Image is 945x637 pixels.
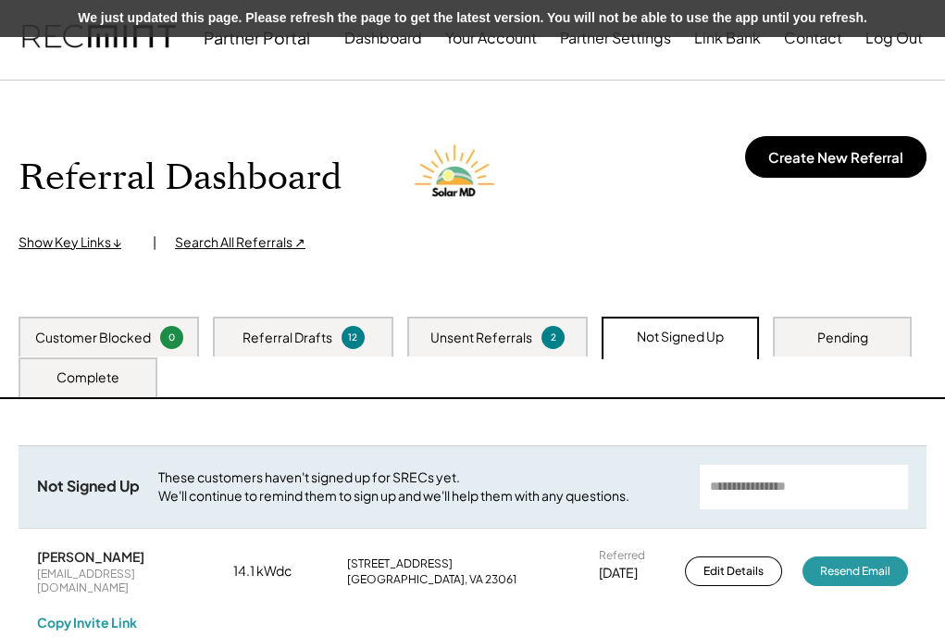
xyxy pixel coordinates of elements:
[175,233,305,252] div: Search All Referrals ↗
[406,127,508,229] img: Solar%20MD%20LOgo.png
[233,562,326,581] div: 14.1 kWdc
[37,548,144,565] div: [PERSON_NAME]
[802,556,908,586] button: Resend Email
[685,556,782,586] button: Edit Details
[344,331,362,344] div: 12
[560,19,671,56] button: Partner Settings
[22,6,176,69] img: recmint-logotype%403x.png
[544,331,562,344] div: 2
[37,477,140,496] div: Not Signed Up
[19,233,134,252] div: Show Key Links ↓
[163,331,180,344] div: 0
[19,156,342,200] h1: Referral Dashboard
[37,614,137,631] div: Copy Invite Link
[865,19,923,56] button: Log Out
[637,328,724,346] div: Not Signed Up
[745,136,926,178] button: Create New Referral
[242,329,332,347] div: Referral Drafts
[204,27,310,48] div: Partner Portal
[599,548,645,563] div: Referred
[37,567,213,595] div: [EMAIL_ADDRESS][DOMAIN_NAME]
[599,564,638,582] div: [DATE]
[35,329,151,347] div: Customer Blocked
[347,572,516,587] div: [GEOGRAPHIC_DATA], VA 23061
[56,368,119,387] div: Complete
[445,19,537,56] button: Your Account
[817,329,868,347] div: Pending
[430,329,532,347] div: Unsent Referrals
[158,468,681,505] div: These customers haven't signed up for SRECs yet. We'll continue to remind them to sign up and we'...
[347,556,453,571] div: [STREET_ADDRESS]
[153,233,156,252] div: |
[784,19,842,56] button: Contact
[344,19,422,56] button: Dashboard
[694,19,761,56] button: Link Bank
